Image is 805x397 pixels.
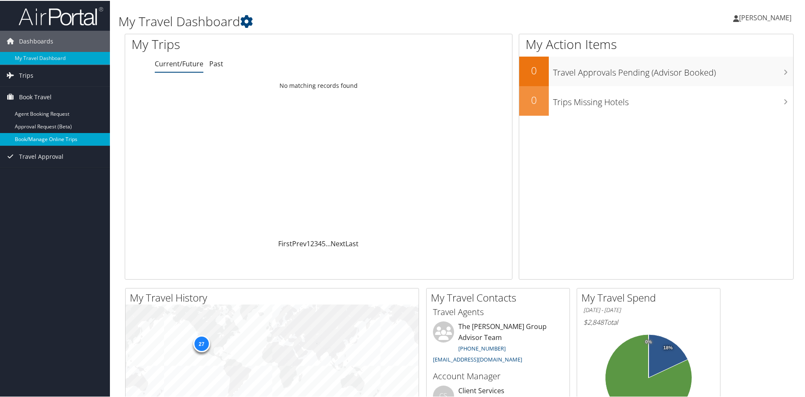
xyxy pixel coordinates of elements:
[292,238,307,247] a: Prev
[733,4,800,30] a: [PERSON_NAME]
[314,238,318,247] a: 3
[583,317,714,326] h6: Total
[583,317,604,326] span: $2,848
[581,290,720,304] h2: My Travel Spend
[433,355,522,362] a: [EMAIL_ADDRESS][DOMAIN_NAME]
[458,344,506,351] a: [PHONE_NUMBER]
[322,238,326,247] a: 5
[278,238,292,247] a: First
[519,92,549,106] h2: 0
[433,305,563,317] h3: Travel Agents
[19,5,103,25] img: airportal-logo.png
[125,77,512,92] td: No matching records found
[307,238,310,247] a: 1
[310,238,314,247] a: 2
[645,339,652,344] tspan: 0%
[519,35,793,52] h1: My Action Items
[209,58,223,68] a: Past
[326,238,331,247] span: …
[345,238,359,247] a: Last
[193,334,210,351] div: 27
[429,321,567,366] li: The [PERSON_NAME] Group Advisor Team
[431,290,570,304] h2: My Travel Contacts
[118,12,573,30] h1: My Travel Dashboard
[318,238,322,247] a: 4
[130,290,419,304] h2: My Travel History
[553,91,793,107] h3: Trips Missing Hotels
[519,63,549,77] h2: 0
[583,305,714,313] h6: [DATE] - [DATE]
[19,145,63,166] span: Travel Approval
[519,56,793,85] a: 0Travel Approvals Pending (Advisor Booked)
[131,35,345,52] h1: My Trips
[155,58,203,68] a: Current/Future
[433,370,563,381] h3: Account Manager
[739,12,791,22] span: [PERSON_NAME]
[19,64,33,85] span: Trips
[663,345,673,350] tspan: 18%
[19,86,52,107] span: Book Travel
[331,238,345,247] a: Next
[19,30,53,51] span: Dashboards
[519,85,793,115] a: 0Trips Missing Hotels
[553,62,793,78] h3: Travel Approvals Pending (Advisor Booked)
